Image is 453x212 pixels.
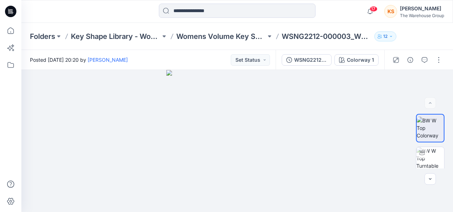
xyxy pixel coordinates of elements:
span: 17 [370,6,377,12]
a: Folders [30,31,55,41]
div: The Warehouse Group [400,13,444,18]
div: WSNG2212-000003_WSNG HH STRETCH LONGLINE CAMI [294,56,327,64]
button: Colorway 1 [334,54,379,66]
div: [PERSON_NAME] [400,4,444,13]
img: eyJhbGciOiJIUzI1NiIsImtpZCI6IjAiLCJzbHQiOiJzZXMiLCJ0eXAiOiJKV1QifQ.eyJkYXRhIjp7InR5cGUiOiJzdG9yYW... [166,70,308,212]
a: Womens Volume Key Shapes [176,31,266,41]
p: WSNG2212-000003_WSNG HH STRETCH LONGLINE CAMI [282,31,371,41]
div: KS [384,5,397,18]
button: 12 [374,31,396,41]
a: [PERSON_NAME] [88,57,128,63]
span: Posted [DATE] 20:20 by [30,56,128,64]
button: WSNG2212-000003_WSNG HH STRETCH LONGLINE CAMI [282,54,332,66]
div: Colorway 1 [347,56,374,64]
button: Details [405,54,416,66]
img: BW W Top Colorway [417,117,444,139]
img: BW W Top Turntable NRM [416,147,444,175]
a: Key Shape Library - Womenswear [71,31,161,41]
p: 12 [383,32,387,40]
